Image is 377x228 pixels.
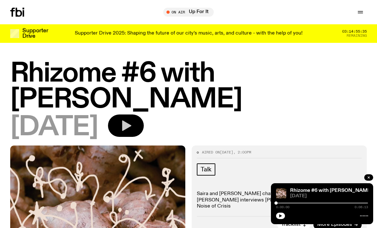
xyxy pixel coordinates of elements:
[347,34,367,37] span: Remaining
[276,188,286,199] img: A close up picture of a bunch of ginger roots. Yellow squiggles with arrows, hearts and dots are ...
[281,222,301,227] span: Tracklist
[355,206,368,209] span: 0:06:13
[317,222,352,227] span: More Episodes
[75,31,303,36] p: Supporter Drive 2025: Shaping the future of our city’s music, arts, and culture - with the help o...
[163,8,214,17] button: On AirUp For It
[342,30,367,33] span: 03:14:55:35
[197,191,362,209] p: Saira and [PERSON_NAME] chat Sydney Fringe and Soft Centre, [PERSON_NAME] interviews [PERSON_NAME...
[10,61,367,113] h1: Rhizome #6 with [PERSON_NAME]
[290,194,368,199] span: [DATE]
[233,150,251,155] span: , 2:00pm
[201,166,212,173] span: Talk
[276,206,289,209] span: 0:00:00
[197,163,215,176] a: Talk
[22,28,48,39] h3: Supporter Drive
[10,114,98,140] span: [DATE]
[202,150,220,155] span: Aired on
[220,150,233,155] span: [DATE]
[290,188,372,193] a: Rhizome #6 with [PERSON_NAME]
